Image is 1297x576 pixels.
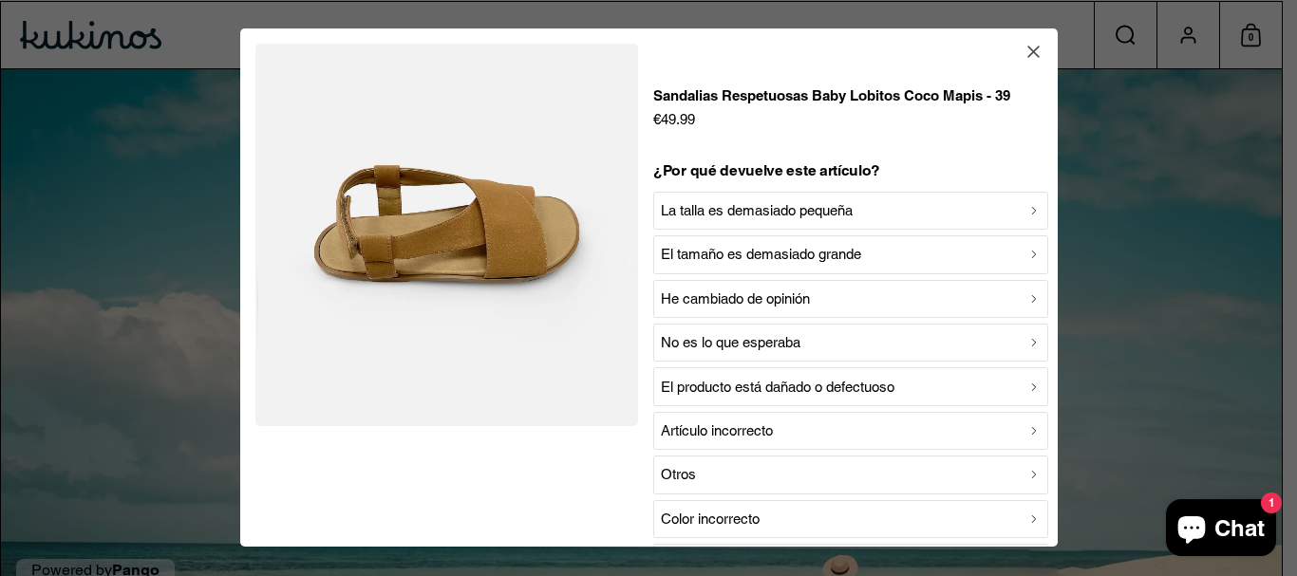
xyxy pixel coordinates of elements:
p: No es lo que esperaba [661,332,800,355]
button: La talla es demasiado pequeña [653,192,1048,230]
button: Color incorrecto [653,500,1048,538]
button: Artículo incorrecto [653,412,1048,450]
button: Otros [653,456,1048,494]
p: He cambiado de opinión [661,288,810,310]
button: No es lo que esperaba [653,324,1048,362]
button: El tamaño es demasiado grande [653,236,1048,274]
button: He cambiado de opinión [653,280,1048,318]
inbox-online-store-chat: Chat de la tienda online Shopify [1160,499,1282,561]
h2: ¿Por qué devuelve este artículo? [653,160,1048,180]
p: El tamaño es demasiado grande [661,244,861,267]
p: Color incorrecto [661,508,760,530]
p: Artículo incorrecto [661,419,773,442]
p: Sandalias Respetuosas Baby Lobitos Coco Mapis - 39 [653,84,1010,108]
p: €49.99 [653,108,1010,132]
img: sandalias-respetuosas-baby-lobitos-coco-mapis-kukinos-1.webp [254,44,638,427]
p: Otros [661,464,696,487]
p: El producto está dañado o defectuoso [661,376,894,399]
button: El producto está dañado o defectuoso [653,368,1048,406]
p: La talla es demasiado pequeña [661,199,853,222]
